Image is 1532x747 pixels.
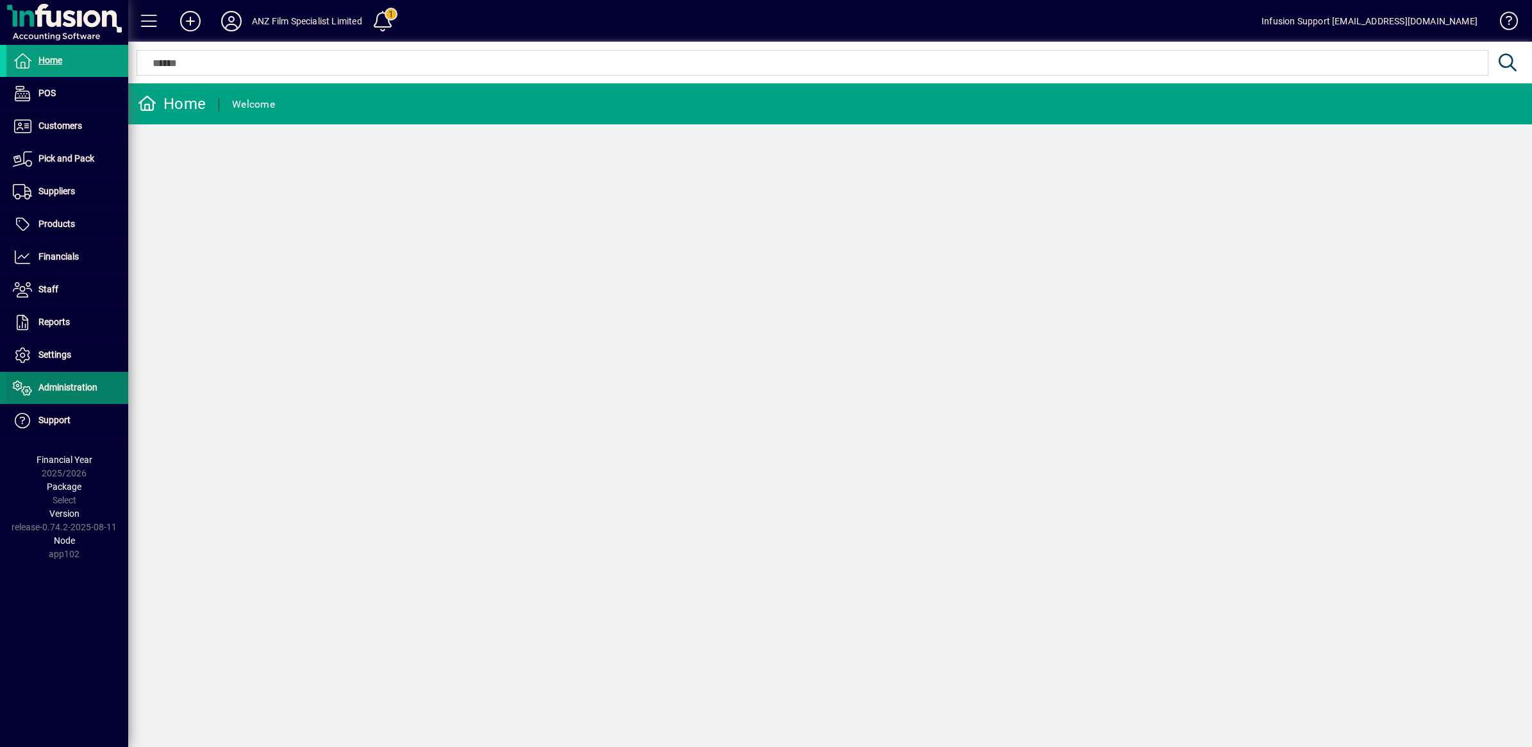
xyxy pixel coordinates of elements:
[54,535,75,546] span: Node
[6,405,128,437] a: Support
[6,143,128,175] a: Pick and Pack
[6,208,128,240] a: Products
[38,415,71,425] span: Support
[38,251,79,262] span: Financials
[211,10,252,33] button: Profile
[37,455,92,465] span: Financial Year
[38,153,94,164] span: Pick and Pack
[1490,3,1516,44] a: Knowledge Base
[6,372,128,404] a: Administration
[38,284,58,294] span: Staff
[6,306,128,339] a: Reports
[38,186,75,196] span: Suppliers
[6,78,128,110] a: POS
[38,382,97,392] span: Administration
[6,339,128,371] a: Settings
[38,88,56,98] span: POS
[6,110,128,142] a: Customers
[47,482,81,492] span: Package
[170,10,211,33] button: Add
[1261,11,1478,31] div: Infusion Support [EMAIL_ADDRESS][DOMAIN_NAME]
[138,94,206,114] div: Home
[38,317,70,327] span: Reports
[38,55,62,65] span: Home
[6,241,128,273] a: Financials
[6,176,128,208] a: Suppliers
[38,219,75,229] span: Products
[38,349,71,360] span: Settings
[38,121,82,131] span: Customers
[49,508,79,519] span: Version
[252,11,362,31] div: ANZ Film Specialist Limited
[232,94,275,115] div: Welcome
[6,274,128,306] a: Staff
